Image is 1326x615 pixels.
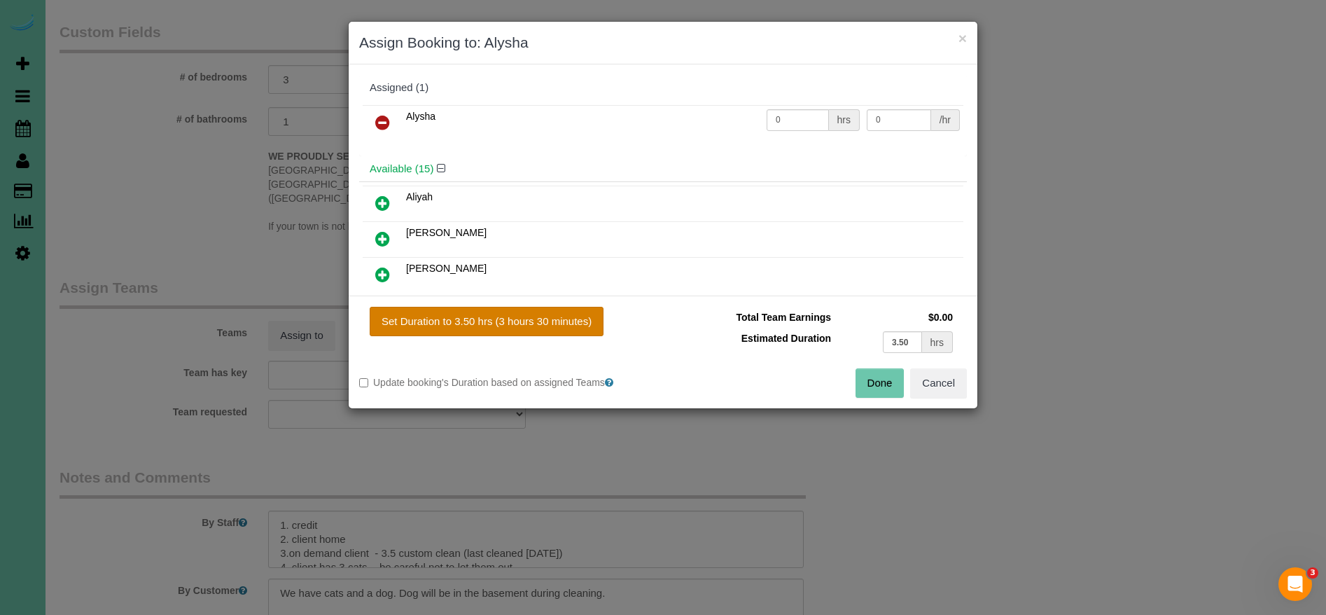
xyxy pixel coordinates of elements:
[359,32,967,53] h3: Assign Booking to: Alysha
[359,375,652,389] label: Update booking's Duration based on assigned Teams
[835,307,956,328] td: $0.00
[1278,567,1312,601] iframe: Intercom live chat
[370,82,956,94] div: Assigned (1)
[741,333,831,344] span: Estimated Duration
[406,227,487,238] span: [PERSON_NAME]
[406,263,487,274] span: [PERSON_NAME]
[910,368,967,398] button: Cancel
[359,378,368,387] input: Update booking's Duration based on assigned Teams
[922,331,953,353] div: hrs
[674,307,835,328] td: Total Team Earnings
[406,191,433,202] span: Aliyah
[1307,567,1318,579] span: 3
[829,109,860,131] div: hrs
[931,109,960,131] div: /hr
[370,163,956,175] h4: Available (15)
[406,111,435,122] span: Alysha
[856,368,905,398] button: Done
[958,31,967,46] button: ×
[370,307,603,336] button: Set Duration to 3.50 hrs (3 hours 30 minutes)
